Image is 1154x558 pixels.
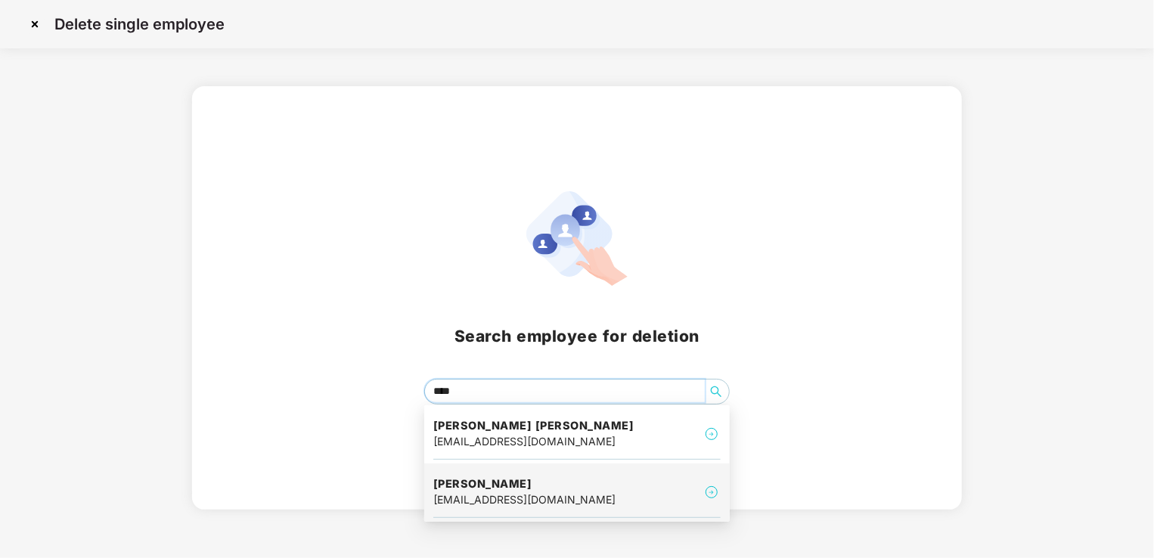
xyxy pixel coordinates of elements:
[704,386,728,398] span: search
[54,15,225,33] p: Delete single employee
[433,476,616,491] h4: [PERSON_NAME]
[703,483,721,501] img: svg+xml;base64,PHN2ZyB4bWxucz0iaHR0cDovL3d3dy53My5vcmcvMjAwMC9zdmciIHdpZHRoPSIyNCIgaGVpZ2h0PSIyNC...
[433,491,616,508] div: [EMAIL_ADDRESS][DOMAIN_NAME]
[210,324,943,349] h2: Search employee for deletion
[703,425,721,443] img: svg+xml;base64,PHN2ZyB4bWxucz0iaHR0cDovL3d3dy53My5vcmcvMjAwMC9zdmciIHdpZHRoPSIyNCIgaGVpZ2h0PSIyNC...
[526,191,628,286] img: svg+xml;base64,PHN2ZyB4bWxucz0iaHR0cDovL3d3dy53My5vcmcvMjAwMC9zdmciIHhtbG5zOnhsaW5rPSJodHRwOi8vd3...
[433,418,634,433] h4: [PERSON_NAME] [PERSON_NAME]
[433,433,634,450] div: [EMAIL_ADDRESS][DOMAIN_NAME]
[23,12,47,36] img: svg+xml;base64,PHN2ZyBpZD0iQ3Jvc3MtMzJ4MzIiIHhtbG5zPSJodHRwOi8vd3d3LnczLm9yZy8yMDAwL3N2ZyIgd2lkdG...
[704,380,728,404] button: search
